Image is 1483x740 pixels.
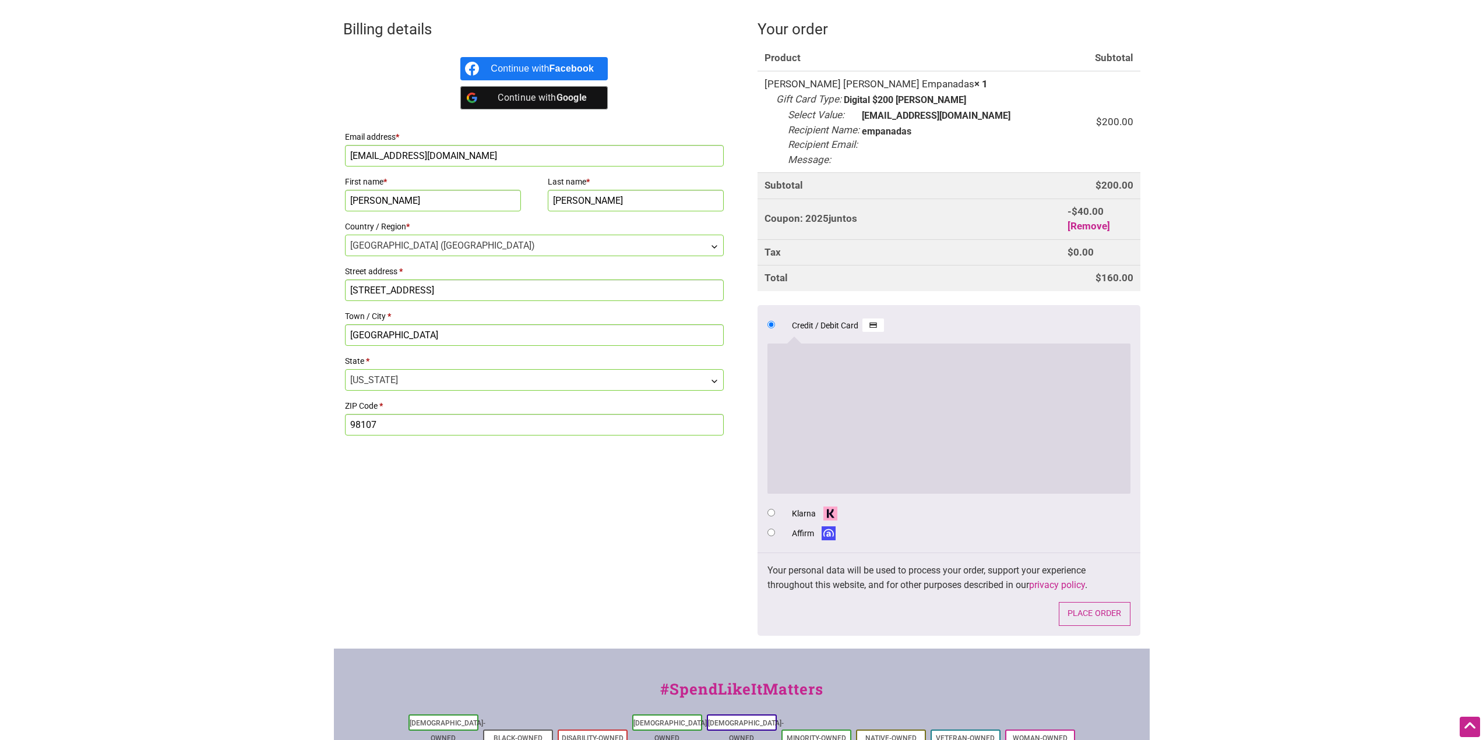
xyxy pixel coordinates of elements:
label: Street address [345,263,724,279]
span: $ [1095,179,1101,191]
span: $ [1096,116,1102,128]
th: Total [758,265,1061,291]
label: Email address [345,129,724,145]
a: privacy policy [1029,579,1085,590]
label: Affirm [792,526,840,541]
th: Subtotal [1061,45,1140,72]
label: State [345,353,724,369]
label: Credit / Debit Card [792,318,884,333]
th: Subtotal [758,172,1061,199]
span: United States (US) [346,235,724,256]
b: Facebook [549,63,594,73]
bdi: 200.00 [1095,179,1133,191]
dt: Select Value: [788,108,844,123]
p: empanadas [862,127,911,136]
span: Country / Region [345,235,724,256]
img: Affirm [818,526,840,540]
input: House number and street name [345,279,724,301]
bdi: 160.00 [1095,272,1133,284]
th: Product [758,45,1061,72]
strong: × 1 [974,78,988,90]
p: Digital [844,95,870,105]
button: Place order [1059,602,1130,626]
th: Tax [758,239,1061,265]
a: Remove 2025juntos coupon [1068,220,1110,232]
p: $200 [872,95,893,105]
span: $ [1095,272,1101,284]
form: Checkout [334,9,1150,649]
img: Credit / Debit Card [862,318,884,332]
dt: Recipient Email: [788,137,858,153]
label: First name [345,174,522,190]
p: [EMAIL_ADDRESS][DOMAIN_NAME] [862,111,1010,121]
dt: Message: [788,153,831,168]
a: Continue with <b>Facebook</b> [460,57,608,80]
bdi: 0.00 [1068,246,1094,258]
p: [PERSON_NAME] [896,95,966,105]
iframe: Secure payment input frame [774,350,1123,484]
label: Town / City [345,308,724,324]
b: Google [556,92,587,103]
span: Washington [346,370,724,390]
span: $ [1068,246,1073,258]
label: ZIP Code [345,398,724,414]
label: Country / Region [345,218,724,235]
div: Scroll Back to Top [1460,717,1480,737]
p: Your personal data will be used to process your order, support your experience throughout this we... [767,563,1130,593]
label: Last name [548,174,724,190]
bdi: 200.00 [1096,116,1133,128]
th: Coupon: 2025juntos [758,199,1061,239]
div: Continue with [491,57,594,80]
div: Continue with [491,86,594,109]
img: Klarna [820,507,841,521]
h3: Your order [758,19,1140,40]
label: Klarna [792,507,841,521]
a: Continue with <b>Google</b> [460,86,608,109]
h3: Billing details [343,19,726,40]
dt: Gift Card Type: [776,92,841,107]
td: [PERSON_NAME] [PERSON_NAME] Empanadas [758,71,1061,172]
span: $ [1072,206,1077,217]
td: - [1061,199,1140,239]
span: State [345,369,724,391]
dt: Recipient Name: [788,123,859,138]
span: 40.00 [1072,206,1104,217]
div: #SpendLikeItMatters [334,678,1150,712]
